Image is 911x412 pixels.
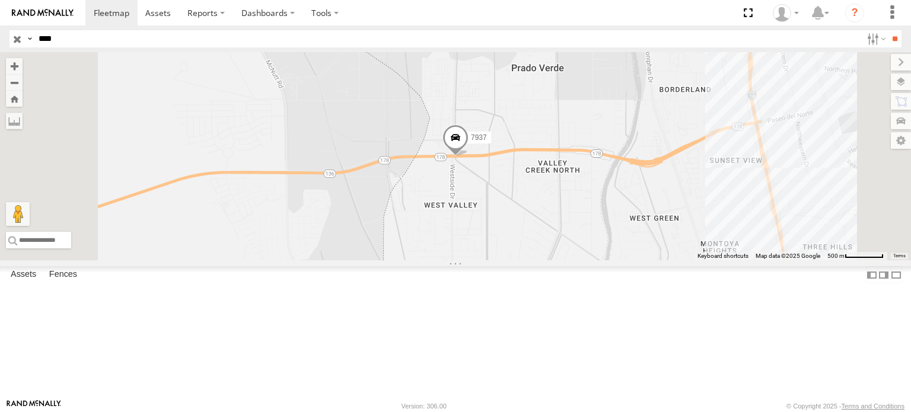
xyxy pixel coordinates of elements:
[7,400,61,412] a: Visit our Website
[6,58,23,74] button: Zoom in
[471,133,487,142] span: 7937
[878,266,890,283] label: Dock Summary Table to the Right
[25,30,34,47] label: Search Query
[5,267,42,283] label: Assets
[890,266,902,283] label: Hide Summary Table
[786,403,904,410] div: © Copyright 2025 -
[824,252,887,260] button: Map Scale: 500 m per 62 pixels
[756,253,820,259] span: Map data ©2025 Google
[6,113,23,129] label: Measure
[862,30,888,47] label: Search Filter Options
[827,253,845,259] span: 500 m
[769,4,803,22] div: foxconn f
[893,254,906,258] a: Terms (opens in new tab)
[891,132,911,149] label: Map Settings
[43,267,83,283] label: Fences
[6,202,30,226] button: Drag Pegman onto the map to open Street View
[845,4,864,23] i: ?
[12,9,74,17] img: rand-logo.svg
[402,403,447,410] div: Version: 306.00
[866,266,878,283] label: Dock Summary Table to the Left
[6,91,23,107] button: Zoom Home
[842,403,904,410] a: Terms and Conditions
[697,252,748,260] button: Keyboard shortcuts
[6,74,23,91] button: Zoom out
